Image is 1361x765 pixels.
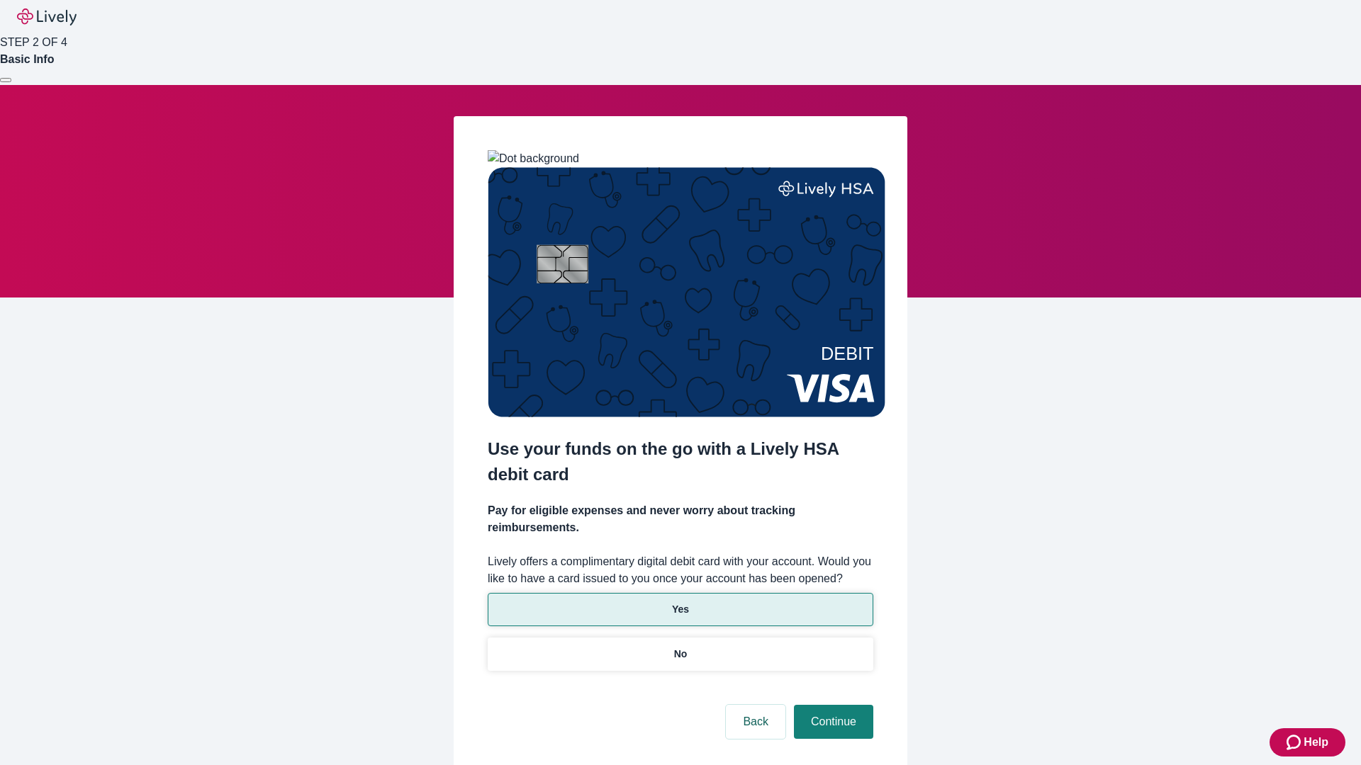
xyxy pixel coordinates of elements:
[672,602,689,617] p: Yes
[488,593,873,626] button: Yes
[794,705,873,739] button: Continue
[488,167,885,417] img: Debit card
[674,647,688,662] p: No
[17,8,77,25] img: Lively
[726,705,785,739] button: Back
[488,502,873,536] h4: Pay for eligible expenses and never worry about tracking reimbursements.
[488,436,873,487] h2: Use your funds on the go with a Lively HSA debit card
[488,150,579,167] img: Dot background
[488,637,873,671] button: No
[1270,728,1345,756] button: Zendesk support iconHelp
[1304,734,1328,751] span: Help
[1287,734,1304,751] svg: Zendesk support icon
[488,553,873,587] label: Lively offers a complimentary digital debit card with your account. Would you like to have a card...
